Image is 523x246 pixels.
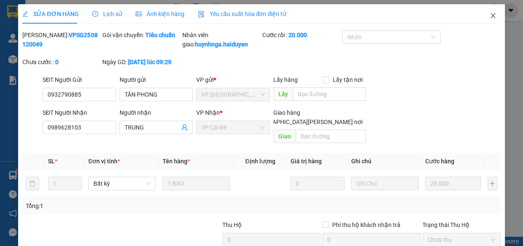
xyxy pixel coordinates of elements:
span: Định lượng [245,158,275,165]
input: 0 [291,177,344,190]
span: Giá trị hàng [291,158,322,165]
b: huynhnga.haiduyen [195,41,248,48]
input: 0 [425,177,481,190]
div: Tổng: 1 [26,201,203,211]
input: Ghi Chú [351,177,419,190]
input: VD: Bàn, Ghế [163,177,230,190]
span: Lấy tận nơi [329,75,366,84]
span: VP Nhận [196,109,220,116]
span: Yêu cầu xuất hóa đơn điện tử [198,11,287,17]
span: [GEOGRAPHIC_DATA][PERSON_NAME] nơi [248,117,366,127]
span: Chưa thu [427,233,496,246]
span: Lấy hàng [273,76,298,83]
span: close [490,12,496,19]
div: Trạng thái Thu Hộ [422,220,501,230]
b: 0 [55,59,59,65]
img: icon [198,11,205,18]
b: 20.000 [288,32,307,38]
span: Lấy [273,87,293,101]
span: edit [22,11,28,17]
span: SL [48,158,55,165]
div: SĐT Người Gửi [43,75,116,84]
span: SỬA ĐƠN HÀNG [22,11,78,17]
th: Ghi chú [348,153,422,170]
div: Nhân viên giao: [182,30,261,49]
div: Cước rồi : [262,30,341,40]
div: SĐT Người Nhận [43,108,116,117]
b: [DATE] lúc 09:29 [128,59,171,65]
input: Dọc đường [293,87,366,101]
span: VP Sài Gòn [201,88,265,101]
span: VP Cái Bè [201,121,265,134]
span: Cước hàng [425,158,454,165]
span: Giao [273,130,296,143]
span: Thu Hộ [222,222,242,228]
span: Giao hàng [273,109,300,116]
span: Phí thu hộ khách nhận trả [329,220,404,230]
div: Gói vận chuyển: [102,30,181,40]
span: Đơn vị tính [88,158,120,165]
div: Người nhận [120,108,193,117]
div: Người gửi [120,75,193,84]
b: Tiêu chuẩn [145,32,175,38]
button: delete [26,177,39,190]
span: Ảnh kiện hàng [136,11,184,17]
span: Bất kỳ [93,177,151,190]
div: Chưa cước : [22,57,101,67]
button: plus [488,177,497,190]
div: [PERSON_NAME]: [22,30,101,49]
span: clock-circle [92,11,98,17]
input: Dọc đường [296,130,366,143]
div: VP gửi [196,75,270,84]
span: Tên hàng [163,158,190,165]
div: Ngày GD: [102,57,181,67]
span: picture [136,11,141,17]
button: Close [481,4,505,28]
span: user-add [181,124,188,131]
span: Lịch sử [92,11,122,17]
